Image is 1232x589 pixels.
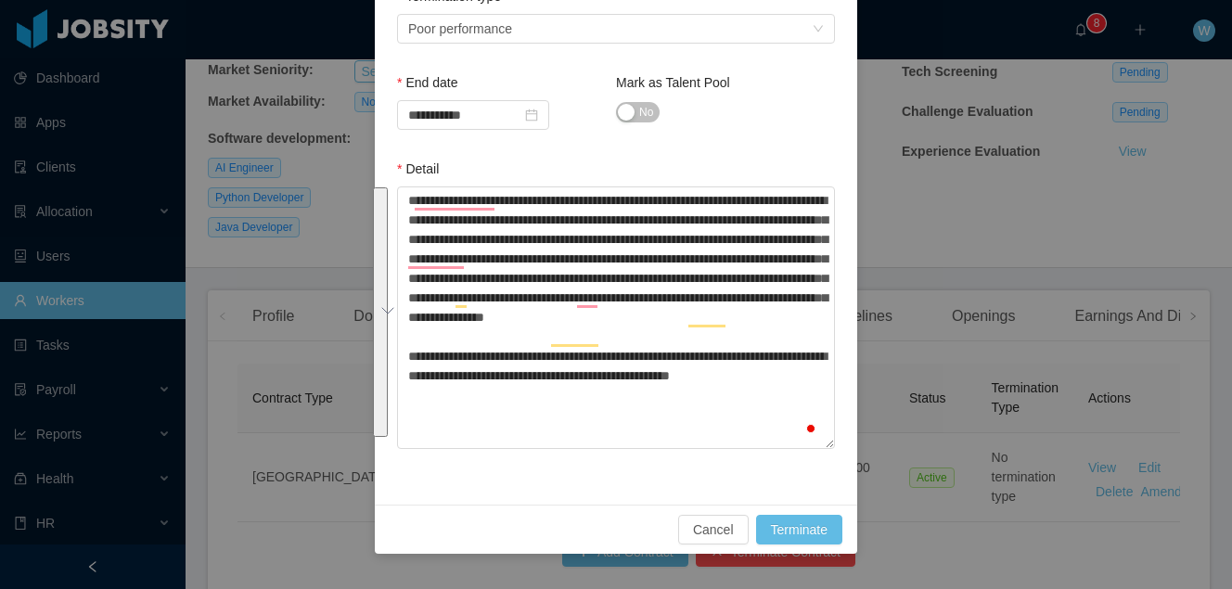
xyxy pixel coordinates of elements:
label: Mark as Talent Pool [616,75,730,90]
span: No [639,103,653,122]
button: Cancel [678,515,749,544]
button: Terminate [756,515,842,544]
button: Mark as Talent Pool [616,102,660,122]
i: icon: calendar [525,109,538,122]
span: Poor performance [408,15,512,43]
label: Detail [397,161,439,176]
textarea: To enrich screen reader interactions, please activate Accessibility in Grammarly extension settings [397,186,835,449]
label: End date [397,75,458,90]
i: icon: down [813,23,824,36]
